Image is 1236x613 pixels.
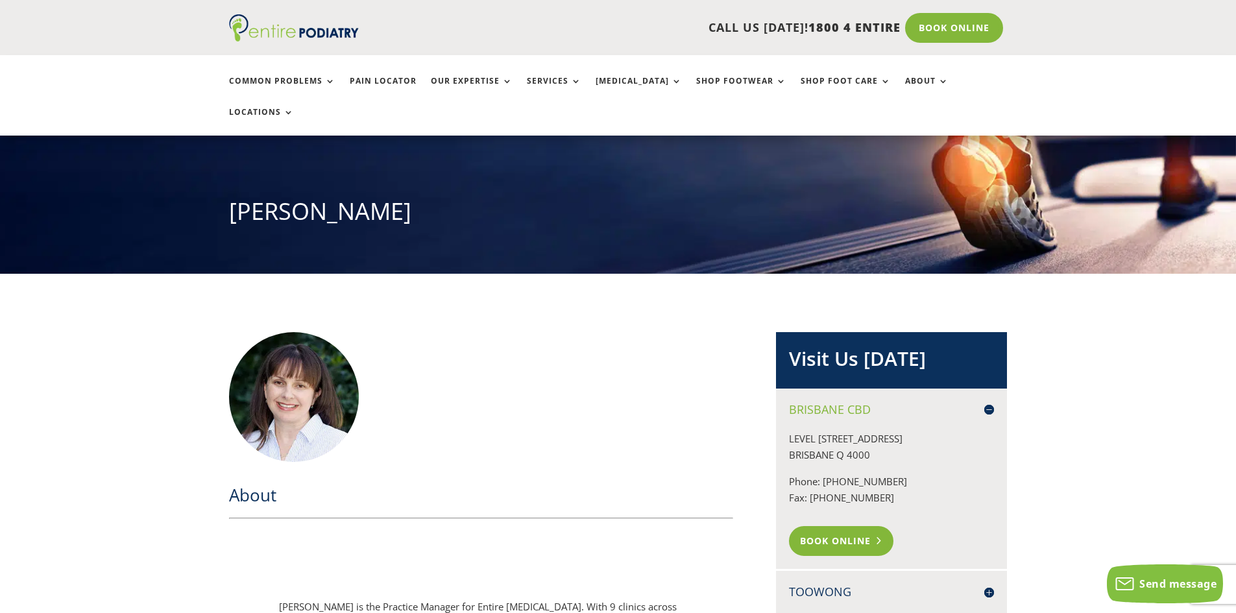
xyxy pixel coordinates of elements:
span: Send message [1139,577,1217,591]
a: Shop Foot Care [801,77,891,104]
p: CALL US [DATE]! [409,19,901,36]
a: Book Online [789,526,893,556]
a: Locations [229,108,294,136]
a: Our Expertise [431,77,513,104]
a: Common Problems [229,77,335,104]
span: 1800 4 ENTIRE [808,19,901,35]
a: Services [527,77,581,104]
a: [MEDICAL_DATA] [596,77,682,104]
p: Phone: [PHONE_NUMBER] Fax: [PHONE_NUMBER] [789,474,994,516]
h1: [PERSON_NAME] [229,195,1008,234]
a: Shop Footwear [696,77,786,104]
a: About [905,77,949,104]
h2: Visit Us [DATE] [789,345,994,379]
h2: About [229,483,734,513]
h4: Toowong [789,584,994,600]
img: logo (1) [229,14,359,42]
button: Send message [1107,564,1223,603]
a: Entire Podiatry [229,31,359,44]
a: Book Online [905,13,1003,43]
img: anike [229,332,359,462]
h4: Brisbane CBD [789,402,994,418]
a: Pain Locator [350,77,417,104]
p: LEVEL [STREET_ADDRESS] BRISBANE Q 4000 [789,431,994,474]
